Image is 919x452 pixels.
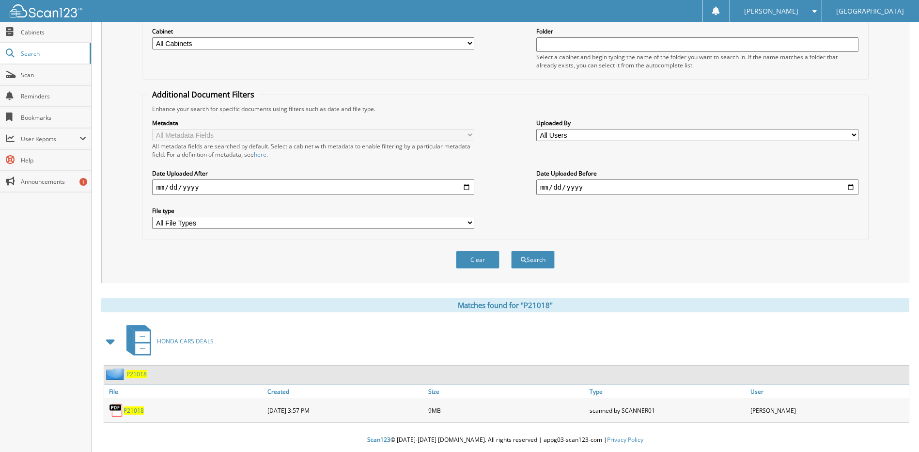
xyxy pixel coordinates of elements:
span: Bookmarks [21,113,86,122]
button: Search [511,251,555,269]
label: Date Uploaded After [152,169,474,178]
label: Metadata [152,119,474,127]
div: Enhance your search for specific documents using filters such as date and file type. [147,105,863,113]
div: [PERSON_NAME] [748,401,909,420]
div: Matches found for "P21018" [101,298,909,312]
a: P21018 [124,406,144,415]
button: Clear [456,251,499,269]
span: Cabinets [21,28,86,36]
div: All metadata fields are searched by default. Select a cabinet with metadata to enable filtering b... [152,142,474,159]
span: Help [21,156,86,164]
label: Folder [536,27,858,35]
div: scanned by SCANNER01 [587,401,748,420]
span: [PERSON_NAME] [744,8,798,14]
span: Scan123 [367,436,390,444]
a: HONDA CARS DEALS [121,322,214,360]
input: end [536,179,858,195]
a: Created [265,385,426,398]
div: 9MB [426,401,587,420]
span: [GEOGRAPHIC_DATA] [836,8,904,14]
span: Reminders [21,92,86,100]
span: HONDA CARS DEALS [157,337,214,345]
img: folder2.png [106,368,126,380]
img: PDF.png [109,403,124,418]
span: Search [21,49,85,58]
div: [DATE] 3:57 PM [265,401,426,420]
legend: Additional Document Filters [147,89,259,100]
span: User Reports [21,135,79,143]
a: User [748,385,909,398]
iframe: Chat Widget [871,405,919,452]
label: Date Uploaded Before [536,169,858,178]
label: Uploaded By [536,119,858,127]
a: Size [426,385,587,398]
a: here [254,150,266,159]
input: start [152,179,474,195]
a: Privacy Policy [607,436,643,444]
label: File type [152,207,474,215]
div: © [DATE]-[DATE] [DOMAIN_NAME]. All rights reserved | appg03-scan123-com | [92,428,919,452]
a: P21018 [126,370,147,378]
div: Select a cabinet and begin typing the name of the folder you want to search in. If the name match... [536,53,858,69]
span: Scan [21,71,86,79]
img: scan123-logo-white.svg [10,4,82,17]
label: Cabinet [152,27,474,35]
span: Announcements [21,178,86,186]
a: Type [587,385,748,398]
a: File [104,385,265,398]
div: 1 [79,178,87,186]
